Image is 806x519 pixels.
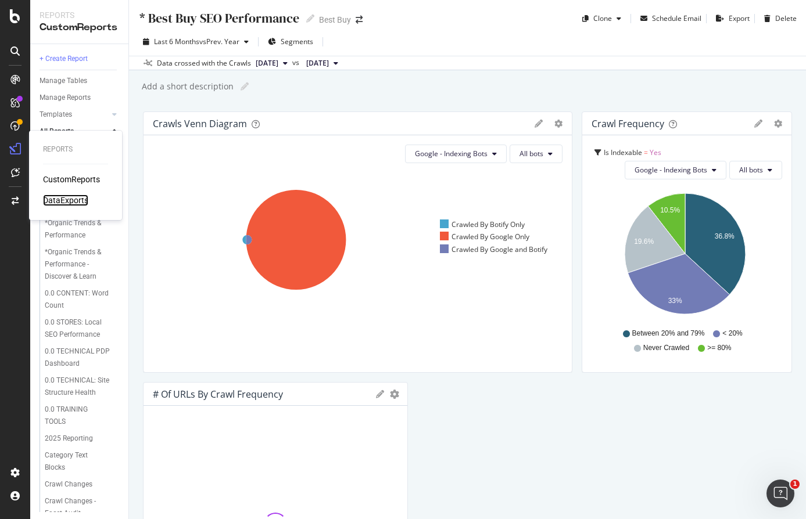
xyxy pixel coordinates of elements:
[635,237,654,246] text: 19.6%
[578,9,626,28] button: Clone
[45,432,93,445] div: 2025 Reporting
[775,13,797,23] div: Delete
[632,329,705,338] span: Between 20% and 79%
[790,480,800,489] span: 1
[306,15,314,23] i: Edit report name
[45,217,112,242] div: *Organic Trends & Performance
[138,9,299,27] div: * Best Buy SEO Performance
[652,13,701,23] div: Schedule Email
[766,480,794,507] iframe: Intercom live chat
[45,316,113,341] div: 0.0 STORES: Local SEO Performance
[644,147,648,157] span: =
[40,92,91,104] div: Manage Reports
[43,194,88,206] a: DataExports
[440,219,525,229] div: Crawled By Botify Only
[306,58,329,69] span: 2024 Aug. 30th
[153,118,247,129] div: Crawls Venn Diagram
[143,111,572,373] div: Crawls Venn DiagramgeargearGoogle - Indexing BotsAll botsCrawled By Botify OnlyCrawled By Google ...
[302,56,343,70] button: [DATE]
[668,297,682,305] text: 33%
[45,449,120,474] a: Category Text Blocks
[510,145,563,163] button: All bots
[45,246,115,283] div: *Organic Trends & Performance - Discover & Learn
[739,165,763,175] span: All bots
[141,81,234,92] div: Add a short description
[43,174,100,185] a: CustomReports
[660,206,680,214] text: 10.5%
[43,145,108,154] div: Reports
[45,217,120,242] a: *Organic Trends & Performance
[592,189,779,323] svg: A chart.
[625,161,726,179] button: Google - Indexing Bots
[45,478,120,491] a: Crawl Changes
[592,118,664,129] div: Crawl Frequency
[45,246,120,283] a: *Organic Trends & Performance - Discover & Learn
[45,316,120,341] a: 0.0 STORES: Local SEO Performance
[593,13,612,23] div: Clone
[636,9,701,28] button: Schedule Email
[154,37,199,46] span: Last 6 Months
[715,232,735,240] text: 36.8%
[760,9,797,28] button: Delete
[153,388,283,400] div: # of URLs by Crawl Frequency
[729,13,750,23] div: Export
[138,33,253,51] button: Last 6 MonthsvsPrev. Year
[45,403,120,428] a: 0.0 TRAINING TOOLS
[722,329,742,338] span: < 20%
[263,33,318,51] button: Segments
[45,478,92,491] div: Crawl Changes
[45,449,109,474] div: Category Text Blocks
[241,82,249,91] i: Edit report name
[40,75,87,87] div: Manage Tables
[40,125,74,138] div: All Reports
[520,149,543,158] span: All bots
[440,244,547,254] div: Crawled By Google and Botify
[45,403,109,428] div: 0.0 TRAINING TOOLS
[390,390,399,398] div: gear
[582,111,792,373] div: Crawl FrequencygeargearIs Indexable = YesGoogle - Indexing BotsAll botsA chart.Between 20% and 79...
[45,432,120,445] a: 2025 Reporting
[40,92,120,104] a: Manage Reports
[650,147,661,157] span: Yes
[281,37,313,46] span: Segments
[415,149,488,158] span: Google - Indexing Bots
[711,9,750,28] button: Export
[40,109,72,121] div: Templates
[604,147,642,157] span: Is Indexable
[45,287,111,312] div: 0.0 CONTENT: Word Count
[45,345,113,370] div: 0.0 TECHNICAL PDP Dashboard
[40,9,119,21] div: Reports
[643,343,689,353] span: Never Crawled
[45,287,120,312] a: 0.0 CONTENT: Word Count
[40,75,120,87] a: Manage Tables
[707,343,731,353] span: >= 80%
[199,37,239,46] span: vs Prev. Year
[45,374,113,399] div: 0.0 TECHNICAL: Site Structure Health
[405,145,507,163] button: Google - Indexing Bots
[251,56,292,70] button: [DATE]
[440,232,529,242] div: Crawled By Google Only
[729,161,782,179] button: All bots
[554,120,563,128] div: gear
[40,53,120,65] a: + Create Report
[40,109,109,121] a: Templates
[40,53,88,65] div: + Create Report
[774,120,782,128] div: gear
[40,21,119,34] div: CustomReports
[157,58,251,69] div: Data crossed with the Crawls
[356,16,363,24] div: arrow-right-arrow-left
[45,374,120,399] a: 0.0 TECHNICAL: Site Structure Health
[292,57,302,68] span: vs
[635,165,707,175] span: Google - Indexing Bots
[256,58,278,69] span: 2025 Sep. 4th
[40,125,109,138] a: All Reports
[319,14,351,26] div: Best Buy
[45,345,120,370] a: 0.0 TECHNICAL PDP Dashboard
